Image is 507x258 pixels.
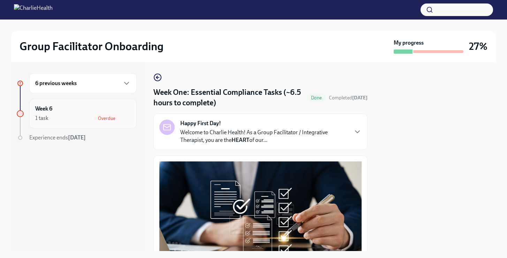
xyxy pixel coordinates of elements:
span: Completed [329,95,368,101]
span: Overdue [94,116,120,121]
strong: My progress [394,39,424,47]
span: October 13th, 2025 15:46 [329,94,368,101]
div: 1 task [35,114,48,122]
p: Welcome to Charlie Health! As a Group Facilitator / Integrative Therapist, you are the of our... [180,129,348,144]
strong: Happy First Day! [180,120,221,127]
h3: 27% [469,40,487,53]
div: 6 previous weeks [29,73,137,93]
strong: [DATE] [352,95,368,101]
img: CharlieHealth [14,4,53,15]
a: Week 61 taskOverdue [17,99,137,128]
h6: Week 6 [35,105,52,113]
strong: [DATE] [68,134,86,141]
span: Done [307,95,326,100]
h6: 6 previous weeks [35,79,77,87]
strong: HEART [232,137,249,143]
h2: Group Facilitator Onboarding [20,39,164,53]
h4: Week One: Essential Compliance Tasks (~6.5 hours to complete) [153,87,304,108]
span: Experience ends [29,134,86,141]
